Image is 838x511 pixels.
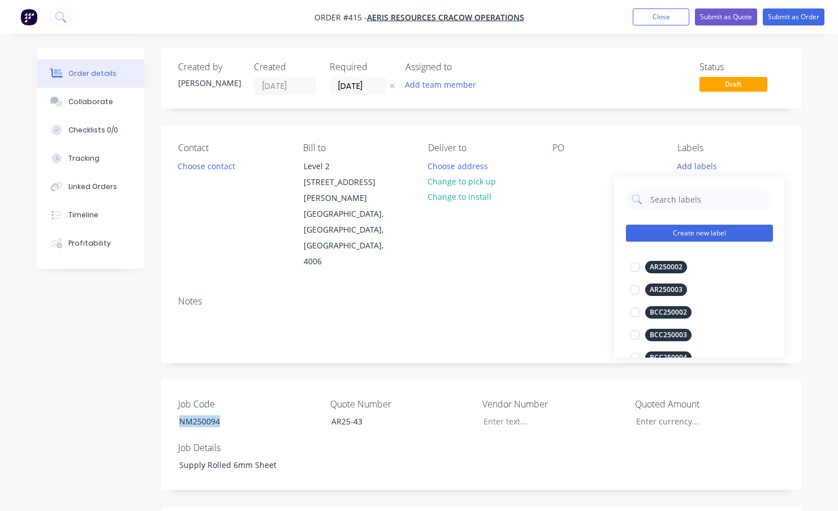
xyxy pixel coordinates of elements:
div: Order details [68,68,116,79]
div: Linked Orders [68,182,117,192]
button: Choose contact [172,158,241,173]
button: BCC250003 [626,327,696,343]
label: Vendor Number [482,397,624,411]
div: Status [699,62,784,72]
input: Enter currency... [627,413,776,430]
button: Tracking [37,144,144,173]
div: Created by [178,62,240,72]
div: [PERSON_NAME] [178,77,240,89]
label: Job Details [178,441,319,454]
div: Labels [677,143,784,153]
div: AR250002 [645,261,687,273]
button: BCC250004 [626,350,696,366]
button: Create new label [626,225,773,242]
div: Supply Rolled 6mm Sheet [170,457,312,473]
button: Order details [37,59,144,88]
div: Required [330,62,392,72]
div: Collaborate [68,97,113,107]
div: Contact [178,143,285,153]
div: BCC250004 [645,351,692,364]
div: Assigned to [405,62,519,72]
button: Change to pick up [421,174,502,189]
button: Add team member [405,77,482,92]
div: Tracking [68,153,100,164]
button: Collaborate [37,88,144,116]
button: Checklists 0/0 [37,116,144,144]
div: Checklists 0/0 [68,125,118,135]
label: Quote Number [330,397,472,411]
div: Profitability [68,238,111,248]
button: Submit as Quote [695,8,757,25]
div: Level 2 [STREET_ADDRESS][PERSON_NAME] [304,158,398,206]
div: Notes [178,296,784,307]
button: Add team member [399,77,482,92]
button: Submit as Order [763,8,824,25]
button: Linked Orders [37,173,144,201]
span: Order #415 - [314,12,367,23]
div: Level 2 [STREET_ADDRESS][PERSON_NAME][GEOGRAPHIC_DATA], [GEOGRAPHIC_DATA], [GEOGRAPHIC_DATA], 4006 [294,158,407,270]
span: Draft [699,77,767,91]
button: AR250002 [626,259,692,275]
label: Job Code [178,397,319,411]
a: Aeris Resources Cracow Operations [367,12,524,23]
button: Change to install [421,189,497,204]
button: Close [633,8,689,25]
img: Factory [20,8,37,25]
button: Profitability [37,229,144,257]
div: Bill to [303,143,410,153]
div: AR250003 [645,284,687,296]
div: BCC250003 [645,329,692,341]
button: Add labels [671,158,723,173]
div: Deliver to [428,143,535,153]
button: Choose address [421,158,494,173]
div: Created [254,62,316,72]
div: [GEOGRAPHIC_DATA], [GEOGRAPHIC_DATA], [GEOGRAPHIC_DATA], 4006 [304,206,398,269]
div: BCC250002 [645,306,692,319]
div: NM250094 [170,413,312,430]
label: Quoted Amount [635,397,776,411]
div: PO [552,143,659,153]
button: AR250003 [626,282,692,298]
button: Timeline [37,201,144,229]
input: Search labels [649,188,767,211]
button: BCC250002 [626,304,696,320]
div: Timeline [68,210,98,220]
div: AR25-43 [322,413,464,430]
